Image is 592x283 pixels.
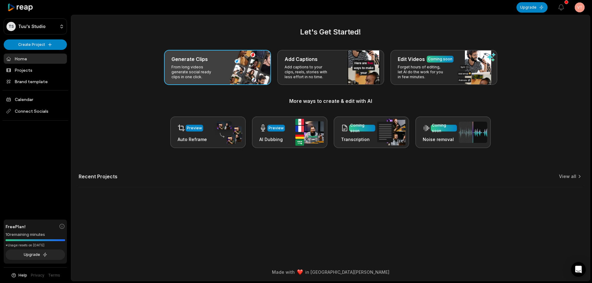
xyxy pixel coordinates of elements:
[459,122,487,143] img: noise_removal.png
[214,120,242,144] img: auto_reframe.png
[6,243,65,248] div: *Usage resets on [DATE]
[79,26,582,38] h2: Let's Get Started!
[171,55,208,63] h3: Generate Clips
[4,76,67,87] a: Brand template
[377,119,405,145] img: transcription.png
[171,65,219,79] p: From long videos generate social ready clips in one click.
[187,125,202,131] div: Preview
[428,56,452,62] div: Coming soon
[398,55,425,63] h3: Edit Videos
[350,123,374,134] div: Coming soon
[6,22,16,31] div: TS
[6,249,65,260] button: Upgrade
[423,136,457,143] h3: Noise removal
[285,65,332,79] p: Add captions to your clips, reels, stories with less effort in no time.
[79,97,582,105] h3: More ways to create & edit with AI
[4,106,67,117] span: Connect Socials
[4,94,67,104] a: Calendar
[297,269,303,275] img: heart emoji
[79,173,117,180] h2: Recent Projects
[6,223,26,230] span: Free Plan!
[48,273,60,278] a: Terms
[4,39,67,50] button: Create Project
[178,136,207,143] h3: Auto Reframe
[4,65,67,75] a: Projects
[285,55,318,63] h3: Add Captions
[432,123,456,134] div: Coming soon
[31,273,44,278] a: Privacy
[77,269,584,275] div: Made with in [GEOGRAPHIC_DATA][PERSON_NAME]
[295,119,324,146] img: ai_dubbing.png
[18,24,46,29] p: Tuu's Studio
[6,232,65,238] div: 10 remaining minutes
[259,136,285,143] h3: AI Dubbing
[18,273,27,278] span: Help
[269,125,284,131] div: Preview
[341,136,375,143] h3: Transcription
[559,173,576,180] a: View all
[571,262,586,277] div: Open Intercom Messenger
[516,2,548,13] button: Upgrade
[398,65,446,79] p: Forget hours of editing, let AI do the work for you in few minutes.
[4,54,67,64] a: Home
[11,273,27,278] button: Help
